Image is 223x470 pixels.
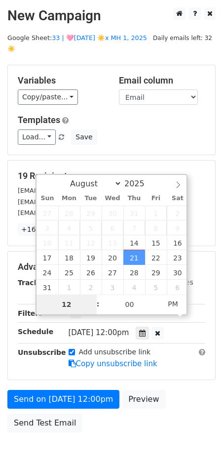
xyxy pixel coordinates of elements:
[159,294,186,314] span: Click to toggle
[167,265,188,280] span: August 30, 2025
[58,280,80,295] span: September 1, 2025
[80,195,102,202] span: Tue
[122,390,165,409] a: Preview
[149,33,216,43] span: Daily emails left: 32
[18,223,59,236] a: +16 more
[18,115,60,125] a: Templates
[100,295,160,314] input: Minute
[69,328,129,337] span: [DATE] 12:00pm
[37,250,58,265] span: August 17, 2025
[119,75,205,86] h5: Email column
[18,309,43,317] strong: Filters
[167,235,188,250] span: August 16, 2025
[7,34,147,53] small: Google Sheet:
[37,295,97,314] input: Hour
[18,348,66,356] strong: Unsubscribe
[102,250,123,265] span: August 20, 2025
[102,265,123,280] span: August 27, 2025
[18,198,180,206] small: [EMAIL_ADDRESS][PERSON_NAME][DOMAIN_NAME]
[58,195,80,202] span: Mon
[37,235,58,250] span: August 10, 2025
[18,89,78,105] a: Copy/paste...
[149,34,216,42] a: Daily emails left: 32
[58,235,80,250] span: August 11, 2025
[37,220,58,235] span: August 3, 2025
[80,220,102,235] span: August 5, 2025
[80,265,102,280] span: August 26, 2025
[167,220,188,235] span: August 9, 2025
[123,250,145,265] span: August 21, 2025
[69,359,157,368] a: Copy unsubscribe link
[145,265,167,280] span: August 29, 2025
[80,280,102,295] span: September 2, 2025
[80,250,102,265] span: August 19, 2025
[7,34,147,53] a: 33 | 🩷[DATE] ☀️x MH 1, 2025☀️
[18,328,53,336] strong: Schedule
[37,195,58,202] span: Sun
[167,195,188,202] span: Sat
[123,220,145,235] span: August 7, 2025
[97,294,100,314] span: :
[167,280,188,295] span: September 6, 2025
[18,279,51,287] strong: Tracking
[58,265,80,280] span: August 25, 2025
[18,75,104,86] h5: Variables
[123,235,145,250] span: August 14, 2025
[102,280,123,295] span: September 3, 2025
[80,235,102,250] span: August 12, 2025
[145,235,167,250] span: August 15, 2025
[18,261,205,272] h5: Advanced
[102,195,123,202] span: Wed
[71,129,97,145] button: Save
[18,171,205,181] h5: 19 Recipients
[37,206,58,220] span: July 27, 2025
[122,179,157,188] input: Year
[145,250,167,265] span: August 22, 2025
[145,206,167,220] span: August 1, 2025
[145,195,167,202] span: Fri
[7,390,119,409] a: Send on [DATE] 12:00pm
[37,280,58,295] span: August 31, 2025
[7,414,82,432] a: Send Test Email
[58,220,80,235] span: August 4, 2025
[7,7,216,24] h2: New Campaign
[145,280,167,295] span: September 5, 2025
[37,265,58,280] span: August 24, 2025
[58,250,80,265] span: August 18, 2025
[58,206,80,220] span: July 28, 2025
[123,280,145,295] span: September 4, 2025
[102,235,123,250] span: August 13, 2025
[79,347,151,357] label: Add unsubscribe link
[154,277,193,288] label: UTM Codes
[102,206,123,220] span: July 30, 2025
[18,209,128,216] small: [EMAIL_ADDRESS][DOMAIN_NAME]
[167,250,188,265] span: August 23, 2025
[18,129,56,145] a: Load...
[123,195,145,202] span: Thu
[123,265,145,280] span: August 28, 2025
[167,206,188,220] span: August 2, 2025
[102,220,123,235] span: August 6, 2025
[80,206,102,220] span: July 29, 2025
[145,220,167,235] span: August 8, 2025
[18,187,128,194] small: [EMAIL_ADDRESS][DOMAIN_NAME]
[174,423,223,470] iframe: Chat Widget
[123,206,145,220] span: July 31, 2025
